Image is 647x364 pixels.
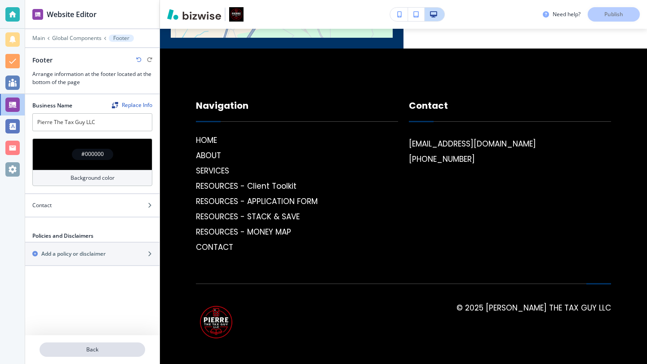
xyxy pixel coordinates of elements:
h2: Footer [32,55,53,65]
img: editor icon [32,9,43,20]
img: Replace [112,102,118,108]
a: [PHONE_NUMBER] [409,153,475,165]
p: Back [40,346,144,354]
h2: Business Name [32,102,72,110]
h6: RESOURCES - MONEY MAP [196,226,398,238]
h2: Website Editor [47,9,97,20]
img: Pierre The Tax Guy LLC [196,302,236,342]
div: Replace Info [112,102,152,108]
h6: RESOURCES - STACK & SAVE [196,211,398,222]
h3: Need help? [553,10,581,18]
h6: HOME [196,134,398,146]
h6: SERVICES [196,165,398,177]
img: Bizwise Logo [167,9,221,20]
h3: Arrange information at the footer located at the bottom of the page [32,70,152,86]
h6: RESOURCES - Client Toolkit [196,180,398,192]
div: Contact [25,194,160,217]
h6: ABOUT [196,150,398,161]
h2: Add a policy or disclaimer [41,250,106,258]
h6: CONTACT [196,241,398,253]
button: #000000Background color [32,138,152,186]
h6: © 2025 [PERSON_NAME] The Tax Guy LLC [456,302,611,314]
button: Add a policy or disclaimer [25,243,160,265]
h2: Policies and Disclaimers [32,232,93,240]
h6: RESOURCES - APPLICATION FORM [196,195,398,207]
button: Footer [109,35,134,42]
button: Back [40,342,145,357]
button: ReplaceReplace Info [112,102,152,108]
span: Find and replace this information across Bizwise [112,102,152,109]
img: Your Logo [229,7,244,22]
button: Main [32,35,45,41]
strong: Contact [409,99,448,112]
h4: Background color [71,174,115,182]
a: [EMAIL_ADDRESS][DOMAIN_NAME] [409,138,536,150]
button: Global Components [52,35,102,41]
h4: Contact [32,201,52,209]
p: Footer [113,35,129,41]
strong: Navigation [196,99,248,112]
h4: #000000 [81,150,104,158]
